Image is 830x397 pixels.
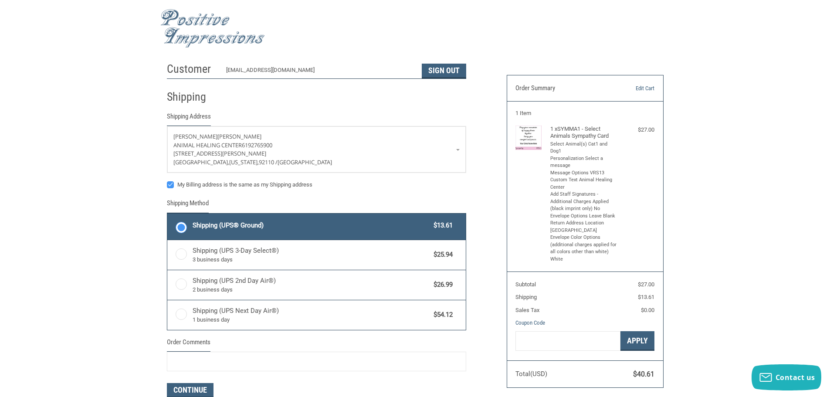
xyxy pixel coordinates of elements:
span: $26.99 [430,280,453,290]
span: $54.12 [430,310,453,320]
span: Subtotal [515,281,536,288]
span: Shipping (UPS Next Day Air®) [193,306,430,324]
li: Custom Text Animal Healing Center [550,176,618,191]
li: Message Options VRS13 [550,170,618,177]
h3: Order Summary [515,84,610,93]
span: [STREET_ADDRESS][PERSON_NAME] [173,149,266,157]
li: Envelope Options Leave Blank [550,213,618,220]
button: Apply [620,331,654,351]
input: Gift Certificate or Coupon Code [515,331,620,351]
li: Select Animal(s) Cat1 and Dog1 [550,141,618,155]
li: Add Staff Signatures - Additional Charges Applied (black imprint only) No [550,191,618,213]
legend: Order Comments [167,337,210,352]
span: 1 business day [193,316,430,324]
div: $27.00 [620,126,654,134]
label: My Billing address is the same as my Shipping address [167,181,466,188]
span: $13.61 [430,221,453,231]
li: Return Address Location [GEOGRAPHIC_DATA] [550,220,618,234]
span: $27.00 [638,281,654,288]
span: [US_STATE], [229,158,259,166]
span: 2 business days [193,285,430,294]
div: [EMAIL_ADDRESS][DOMAIN_NAME] [226,66,413,78]
legend: Shipping Method [167,198,209,213]
h4: 1 x SYMMA1 - Select Animals Sympathy Card [550,126,618,140]
span: 6192765900 [242,141,272,149]
span: [GEOGRAPHIC_DATA] [278,158,332,166]
button: Contact us [752,364,821,390]
h3: 1 Item [515,110,654,117]
a: Coupon Code [515,319,545,326]
span: Shipping (UPS 3-Day Select®) [193,246,430,264]
li: Envelope Color Options (additional charges applied for all colors other than white) White [550,234,618,263]
span: [GEOGRAPHIC_DATA], [173,158,229,166]
span: Shipping (UPS 2nd Day Air®) [193,276,430,294]
span: $25.94 [430,250,453,260]
span: 3 business days [193,255,430,264]
img: Positive Impressions [160,9,265,48]
li: Personalization Select a message [550,155,618,170]
h2: Shipping [167,90,218,104]
span: Total (USD) [515,370,547,378]
span: Shipping [515,294,537,300]
span: [PERSON_NAME] [217,132,261,140]
span: [PERSON_NAME] [173,132,217,140]
span: $0.00 [641,307,654,313]
span: $13.61 [638,294,654,300]
span: $40.61 [633,370,654,378]
legend: Shipping Address [167,112,211,126]
a: Edit Cart [610,84,654,93]
h2: Customer [167,62,218,76]
button: Sign Out [422,64,466,78]
span: 92110 / [259,158,278,166]
span: Animal Healing Center [173,141,242,149]
span: Contact us [776,373,815,382]
a: Enter or select a different address [167,126,466,173]
span: Shipping (UPS® Ground) [193,221,430,231]
span: Sales Tax [515,307,539,313]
